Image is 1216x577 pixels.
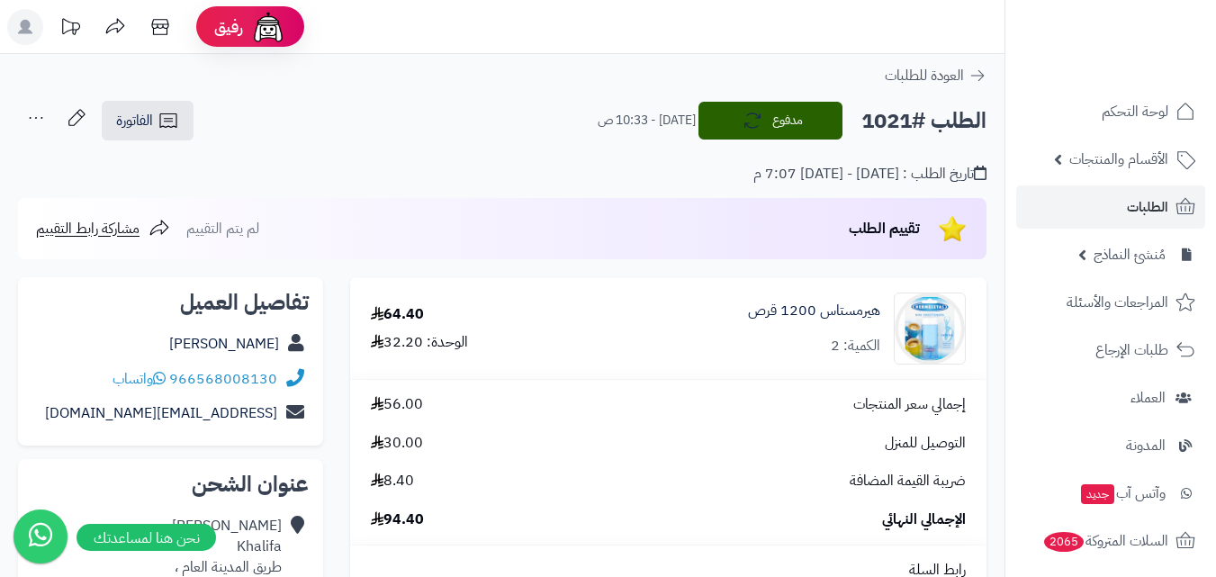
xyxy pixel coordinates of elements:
a: العودة للطلبات [885,65,986,86]
span: مشاركة رابط التقييم [36,218,140,239]
span: التوصيل للمنزل [885,433,966,454]
a: مشاركة رابط التقييم [36,218,170,239]
a: طلبات الإرجاع [1016,329,1205,372]
a: السلات المتروكة2065 [1016,519,1205,563]
a: المراجعات والأسئلة [1016,281,1205,324]
a: الطلبات [1016,185,1205,229]
span: 56.00 [371,394,423,415]
span: إجمالي سعر المنتجات [853,394,966,415]
span: 30.00 [371,433,423,454]
span: وآتس آب [1079,481,1166,506]
span: الإجمالي النهائي [882,509,966,530]
a: 966568008130 [169,368,277,390]
a: لوحة التحكم [1016,90,1205,133]
span: جديد [1081,484,1114,504]
span: مُنشئ النماذج [1094,242,1166,267]
span: العملاء [1130,385,1166,410]
a: العملاء [1016,376,1205,419]
span: السلات المتروكة [1042,528,1168,554]
span: الطلبات [1127,194,1168,220]
div: الكمية: 2 [831,336,880,356]
span: الأقسام والمنتجات [1069,147,1168,172]
span: الفاتورة [116,110,153,131]
span: المدونة [1126,433,1166,458]
h2: الطلب #1021 [861,103,986,140]
div: الوحدة: 32.20 [371,332,468,353]
span: المراجعات والأسئلة [1067,290,1168,315]
span: طلبات الإرجاع [1095,338,1168,363]
span: لم يتم التقييم [186,218,259,239]
span: 94.40 [371,509,424,530]
img: ai-face.png [250,9,286,45]
h2: عنوان الشحن [32,473,309,495]
img: 19022b588b586dddeb52156a8f2d370ae8b9a-90x90.jpg [895,293,965,365]
small: [DATE] - 10:33 ص [598,112,696,130]
span: 8.40 [371,471,414,491]
span: العودة للطلبات [885,65,964,86]
button: مدفوع [698,102,842,140]
span: رفيق [214,16,243,38]
span: تقييم الطلب [849,218,920,239]
span: ضريبة القيمة المضافة [850,471,966,491]
div: 64.40 [371,304,424,325]
span: 2065 [1044,532,1084,552]
a: [PERSON_NAME] [169,333,279,355]
a: [EMAIL_ADDRESS][DOMAIN_NAME] [45,402,277,424]
div: تاريخ الطلب : [DATE] - [DATE] 7:07 م [753,164,986,185]
a: هيرمستاس 1200 قرص [748,301,880,321]
a: واتساب [113,368,166,390]
a: وآتس آبجديد [1016,472,1205,515]
span: لوحة التحكم [1102,99,1168,124]
a: المدونة [1016,424,1205,467]
a: الفاتورة [102,101,194,140]
h2: تفاصيل العميل [32,292,309,313]
a: تحديثات المنصة [48,9,93,50]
